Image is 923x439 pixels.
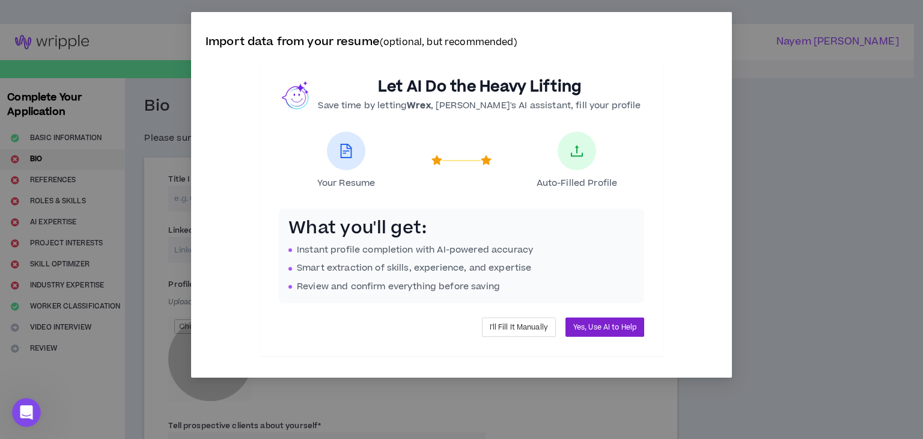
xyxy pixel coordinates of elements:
span: I'll Fill It Manually [490,322,548,333]
li: Review and confirm everything before saving [288,280,635,293]
h2: Let AI Do the Heavy Lifting [318,78,641,97]
span: Auto-Filled Profile [537,177,618,189]
iframe: Intercom live chat [12,398,41,427]
p: Save time by letting , [PERSON_NAME]'s AI assistant, fill your profile [318,99,641,112]
span: file-text [339,144,353,158]
p: Import data from your resume [206,34,717,51]
img: wrex.png [282,81,311,109]
span: Yes, Use AI to Help [573,322,636,333]
button: Close [699,12,732,45]
li: Instant profile completion with AI-powered accuracy [288,244,635,257]
small: (optional, but recommended) [380,36,517,49]
li: Smart extraction of skills, experience, and expertise [288,262,635,275]
span: star [481,155,492,166]
b: Wrex [407,99,431,112]
span: Your Resume [317,177,376,189]
h3: What you'll get: [288,218,635,239]
button: Yes, Use AI to Help [565,318,644,337]
span: upload [570,144,584,158]
span: star [431,155,442,166]
button: I'll Fill It Manually [482,318,556,337]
